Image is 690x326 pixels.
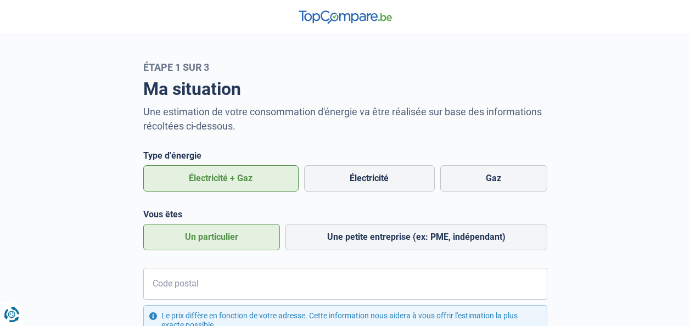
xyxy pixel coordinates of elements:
label: Électricité [304,165,435,192]
legend: Type d'énergie [143,150,547,161]
input: 1000 [143,268,547,300]
legend: Vous êtes [143,209,547,220]
p: Une estimation de votre consommation d'énergie va être réalisée sur base des informations récolté... [143,105,547,132]
img: TopCompare.be [299,10,392,24]
label: Une petite entreprise (ex: PME, indépendant) [285,224,547,250]
label: Électricité + Gaz [143,165,299,192]
label: Gaz [440,165,547,192]
div: Étape 1 sur 3 [143,61,547,73]
h1: Ma situation [143,78,547,99]
label: Un particulier [143,224,280,250]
